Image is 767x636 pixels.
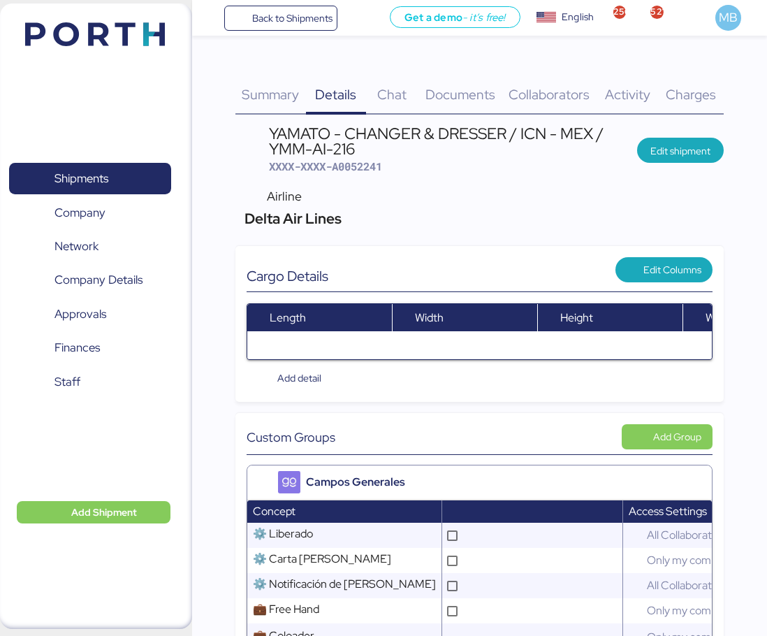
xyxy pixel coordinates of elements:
span: All Collaborators - View [641,522,766,548]
span: Back to Shipments [252,10,333,27]
a: Finances [9,332,171,364]
span: Add Shipment [71,504,137,521]
span: Approvals [54,304,106,324]
span: 💼 Free Hand [253,602,319,616]
span: Company [54,203,105,223]
a: Company Details [9,264,171,296]
button: Add Shipment [17,501,170,523]
span: Network [54,236,98,256]
div: YAMATO - CHANGER & DRESSER / ICN - MEX / YMM-AI-216 [269,126,637,157]
span: Activity [605,85,650,103]
span: Airline [267,188,302,204]
span: Company Details [54,270,143,290]
span: Documents [425,85,495,103]
span: Summary [242,85,299,103]
a: Back to Shipments [224,6,338,31]
div: English [562,10,594,24]
span: All Collaborators - View [641,572,766,598]
span: Collaborators [509,85,590,103]
button: Menu [200,6,224,30]
span: Add detail [277,370,321,386]
span: Shipments [54,168,108,189]
span: Campos Generales [306,474,405,491]
span: Chat [377,85,407,103]
span: Finances [54,338,100,358]
span: Concept [253,504,295,519]
span: Delta Air Lines [241,209,342,228]
span: Only my company [641,547,740,573]
button: Edit shipment [637,138,724,163]
span: Weight [706,310,740,325]
div: Cargo Details [247,268,480,284]
span: ⚙️ Carta [PERSON_NAME] [253,551,391,566]
div: Add Group [653,428,701,445]
span: Width [415,310,444,325]
a: Network [9,231,171,263]
a: Shipments [9,163,171,195]
span: Edit Columns [643,261,701,278]
a: Company [9,196,171,229]
span: ⚙️ Liberado [253,526,313,541]
span: Staff [54,372,80,392]
span: Charges [666,85,716,103]
span: Edit shipment [650,143,710,159]
span: MB [719,8,738,27]
span: XXXX-XXXX-A0052241 [269,159,382,173]
span: Only my company [641,598,740,623]
a: Staff [9,366,171,398]
button: Add detail [247,366,333,391]
a: Approvals [9,298,171,331]
span: ⚙️ Notificación de [PERSON_NAME] [253,577,436,591]
span: Custom Groups [247,428,335,447]
span: Access Settings [629,504,707,519]
button: Add Group [622,424,713,449]
span: Height [560,310,593,325]
button: Edit Columns [615,257,713,282]
span: Details [315,85,356,103]
span: Length [270,310,306,325]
